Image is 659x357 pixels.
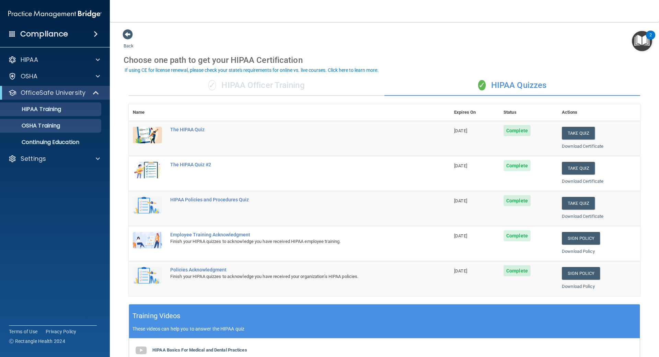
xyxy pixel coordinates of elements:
button: If using CE for license renewal, please check your state's requirements for online vs. live cours... [124,67,380,74]
span: [DATE] [454,233,467,238]
button: Take Quiz [562,127,595,140]
a: Sign Policy [562,232,600,245]
div: HIPAA Policies and Procedures Quiz [170,197,416,202]
a: Download Certificate [562,144,603,149]
span: ✓ [478,80,486,90]
a: Terms of Use [9,328,37,335]
h4: Compliance [20,29,68,39]
a: Sign Policy [562,267,600,280]
div: HIPAA Officer Training [129,75,384,96]
a: Download Certificate [562,179,603,184]
div: Employee Training Acknowledgment [170,232,416,237]
th: Actions [558,104,640,121]
span: [DATE] [454,163,467,168]
button: Take Quiz [562,197,595,210]
p: HIPAA Training [4,106,61,113]
p: Continuing Education [4,139,98,146]
button: Take Quiz [562,162,595,175]
div: Policies Acknowledgment [170,267,416,272]
div: Finish your HIPAA quizzes to acknowledge you have received your organization’s HIPAA policies. [170,272,416,281]
th: Expires On [450,104,499,121]
div: Choose one path to get your HIPAA Certification [124,50,645,70]
span: ✓ [208,80,216,90]
div: Finish your HIPAA quizzes to acknowledge you have received HIPAA employee training. [170,237,416,246]
a: Download Certificate [562,214,603,219]
p: Settings [21,155,46,163]
p: OSHA Training [4,122,60,129]
span: Complete [504,160,531,171]
a: OSHA [8,72,100,80]
div: The HIPAA Quiz [170,127,416,132]
th: Status [499,104,558,121]
div: 2 [649,35,652,44]
button: Open Resource Center, 2 new notifications [632,31,652,51]
span: Ⓒ Rectangle Health 2024 [9,338,65,345]
p: HIPAA [21,56,38,64]
span: [DATE] [454,268,467,274]
div: If using CE for license renewal, please check your state's requirements for online vs. live cours... [125,68,379,72]
p: OfficeSafe University [21,89,85,97]
span: Complete [504,125,531,136]
span: Complete [504,265,531,276]
div: The HIPAA Quiz #2 [170,162,416,167]
span: Complete [504,195,531,206]
a: Privacy Policy [46,328,77,335]
p: OSHA [21,72,38,80]
span: [DATE] [454,128,467,133]
a: OfficeSafe University [8,89,100,97]
a: Download Policy [562,249,595,254]
a: Download Policy [562,284,595,289]
h5: Training Videos [132,310,181,322]
span: Complete [504,230,531,241]
a: Back [124,35,134,48]
a: Settings [8,155,100,163]
b: HIPAA Basics For Medical and Dental Practices [152,347,247,353]
div: HIPAA Quizzes [384,75,640,96]
span: [DATE] [454,198,467,203]
a: HIPAA [8,56,100,64]
iframe: Drift Widget Chat Controller [540,308,651,336]
th: Name [129,104,166,121]
p: These videos can help you to answer the HIPAA quiz [132,326,636,332]
img: PMB logo [8,7,102,21]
